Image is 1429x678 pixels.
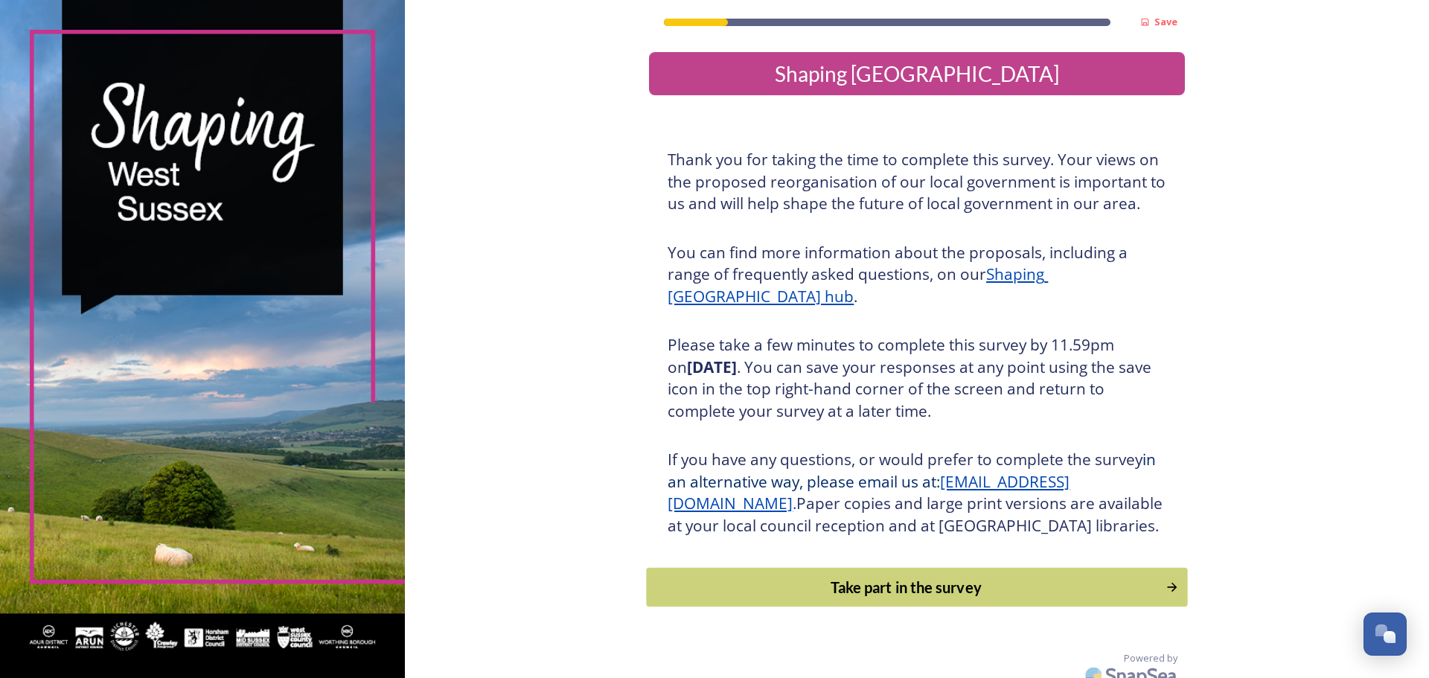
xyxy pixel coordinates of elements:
div: Take part in the survey [655,576,1158,598]
h3: If you have any questions, or would prefer to complete the survey Paper copies and large print ve... [668,449,1166,537]
strong: Save [1154,15,1177,28]
h3: Please take a few minutes to complete this survey by 11.59pm on . You can save your responses at ... [668,334,1166,422]
h3: Thank you for taking the time to complete this survey. Your views on the proposed reorganisation ... [668,149,1166,215]
a: Shaping [GEOGRAPHIC_DATA] hub [668,263,1048,307]
strong: [DATE] [687,356,737,377]
span: in an alternative way, please email us at: [668,449,1160,492]
a: [EMAIL_ADDRESS][DOMAIN_NAME] [668,471,1070,514]
button: Open Chat [1364,613,1407,656]
button: Continue [647,568,1188,607]
span: Powered by [1124,651,1177,665]
h3: You can find more information about the proposals, including a range of frequently asked question... [668,242,1166,308]
div: Shaping [GEOGRAPHIC_DATA] [655,58,1179,89]
span: . [793,493,796,514]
